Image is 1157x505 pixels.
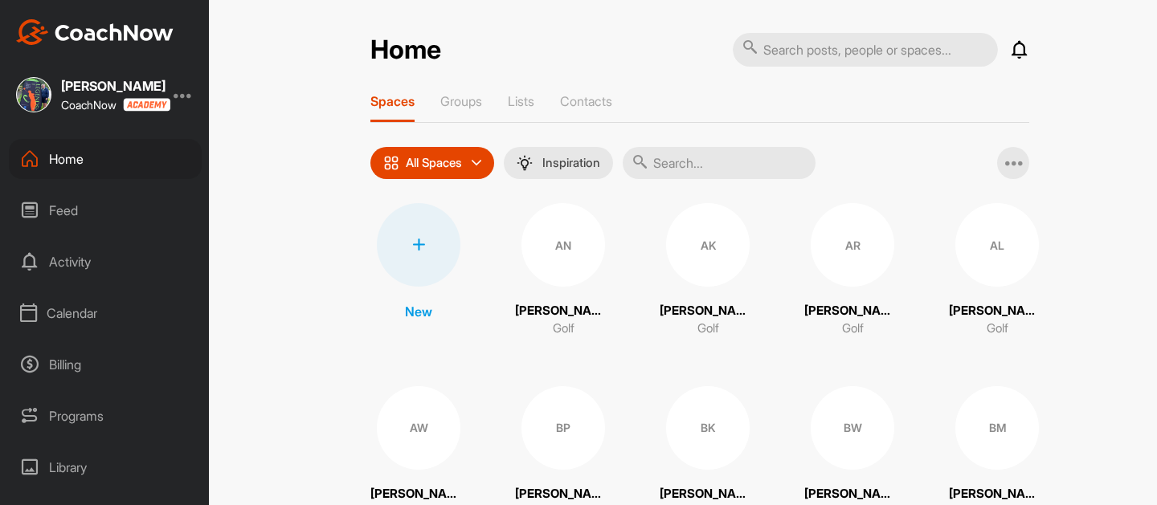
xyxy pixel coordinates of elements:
[666,386,750,470] div: BK
[440,93,482,109] p: Groups
[733,33,998,67] input: Search posts, people or spaces...
[521,386,605,470] div: BP
[61,79,166,92] div: [PERSON_NAME]
[515,302,611,320] p: [PERSON_NAME]
[9,242,202,282] div: Activity
[370,35,441,66] h2: Home
[405,302,432,321] p: New
[804,485,901,503] p: [PERSON_NAME]
[553,320,574,338] p: Golf
[987,320,1008,338] p: Golf
[370,93,415,109] p: Spaces
[804,302,901,320] p: [PERSON_NAME]
[949,203,1045,338] a: AL[PERSON_NAME]Golf
[383,155,399,171] img: icon
[9,344,202,385] div: Billing
[515,203,611,338] a: AN[PERSON_NAME]Golf
[9,396,202,436] div: Programs
[697,320,719,338] p: Golf
[521,203,605,287] div: AN
[377,386,460,470] div: AW
[666,203,750,287] div: AK
[9,293,202,333] div: Calendar
[9,190,202,230] div: Feed
[623,147,816,179] input: Search...
[660,302,756,320] p: [PERSON_NAME]
[9,139,202,179] div: Home
[16,19,174,45] img: CoachNow
[9,447,202,487] div: Library
[949,302,1045,320] p: [PERSON_NAME]
[61,98,166,112] div: CoachNow
[811,386,894,470] div: BW
[660,203,756,338] a: AK[PERSON_NAME]Golf
[16,77,51,112] img: square_a4655790eec5c8f000e4872c950b5f5e.jpg
[560,93,612,109] p: Contacts
[955,386,1039,470] div: BM
[517,155,533,171] img: menuIcon
[508,93,534,109] p: Lists
[370,485,467,503] p: [PERSON_NAME]
[842,320,864,338] p: Golf
[515,485,611,503] p: [PERSON_NAME]
[406,157,462,169] p: All Spaces
[955,203,1039,287] div: AL
[949,485,1045,503] p: [PERSON_NAME]
[804,203,901,338] a: AR[PERSON_NAME]Golf
[811,203,894,287] div: AR
[542,157,600,169] p: Inspiration
[660,485,756,503] p: [PERSON_NAME]
[123,98,170,112] img: CoachNow acadmey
